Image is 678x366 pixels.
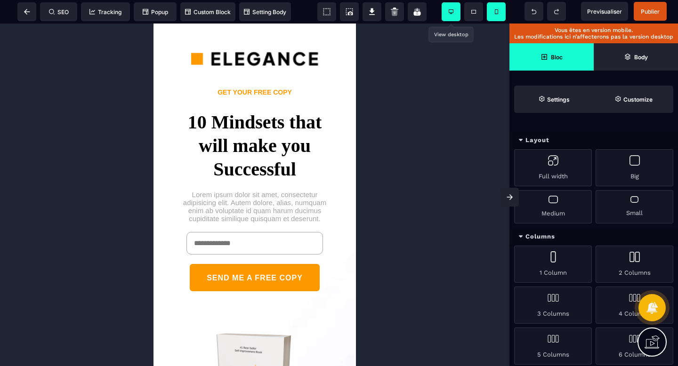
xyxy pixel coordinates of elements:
div: Columns [509,228,678,246]
span: Open Blocks [509,43,594,71]
div: 2 Columns [596,246,673,283]
div: Medium [514,190,592,223]
span: Custom Block [185,8,231,16]
span: SEO [49,8,69,16]
span: Setting Body [244,8,286,16]
div: 5 Columns [514,327,592,365]
span: Preview [581,2,628,21]
span: Publier [641,8,660,15]
strong: Bloc [551,54,563,61]
img: 36a31ef8dffae9761ab5e8e4264402e5_logo.png [38,24,165,46]
div: Full width [514,149,592,186]
p: Vous êtes en version mobile. [514,27,673,33]
div: 6 Columns [596,327,673,365]
span: Popup [143,8,168,16]
strong: Settings [547,96,570,103]
span: Previsualiser [587,8,622,15]
div: Layout [509,132,678,149]
span: Open Style Manager [594,86,673,113]
div: 1 Column [514,246,592,283]
span: View components [317,2,336,21]
span: Screenshot [340,2,359,21]
div: Small [596,190,673,223]
span: Open Layer Manager [594,43,678,71]
span: Tracking [89,8,121,16]
div: 4 Columns [596,286,673,324]
span: Settings [514,86,594,113]
p: Les modifications ici n’affecterons pas la version desktop [514,33,673,40]
button: SEND ME A FREE COPY [36,240,166,268]
div: Big [596,149,673,186]
strong: Customize [623,96,653,103]
div: 3 Columns [514,286,592,324]
strong: Body [634,54,648,61]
